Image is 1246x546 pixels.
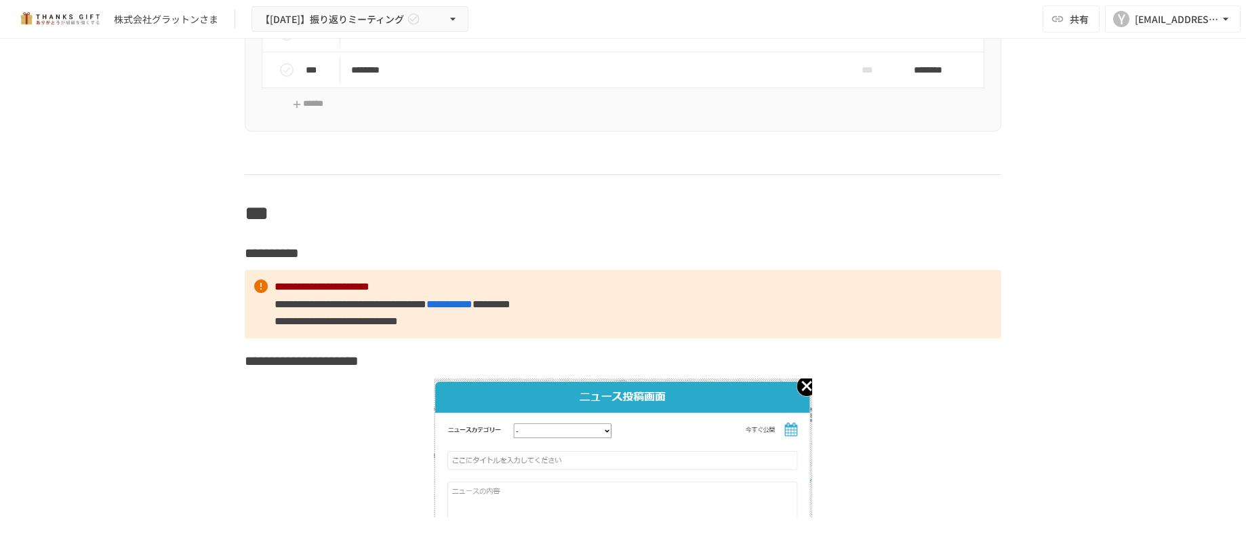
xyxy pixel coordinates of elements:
span: 共有 [1070,12,1089,26]
span: 【[DATE]】振り返りミーティング [260,11,404,28]
button: status [273,56,300,83]
button: 共有 [1043,5,1100,33]
div: 株式会社グラットンさま [114,12,218,26]
button: 【[DATE]】振り返りミーティング [252,6,468,33]
div: Y [1113,11,1129,27]
button: Y[EMAIL_ADDRESS][DOMAIN_NAME] [1105,5,1241,33]
img: mMP1OxWUAhQbsRWCurg7vIHe5HqDpP7qZo7fRoNLXQh [16,8,103,30]
div: [EMAIL_ADDRESS][DOMAIN_NAME] [1135,11,1219,28]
